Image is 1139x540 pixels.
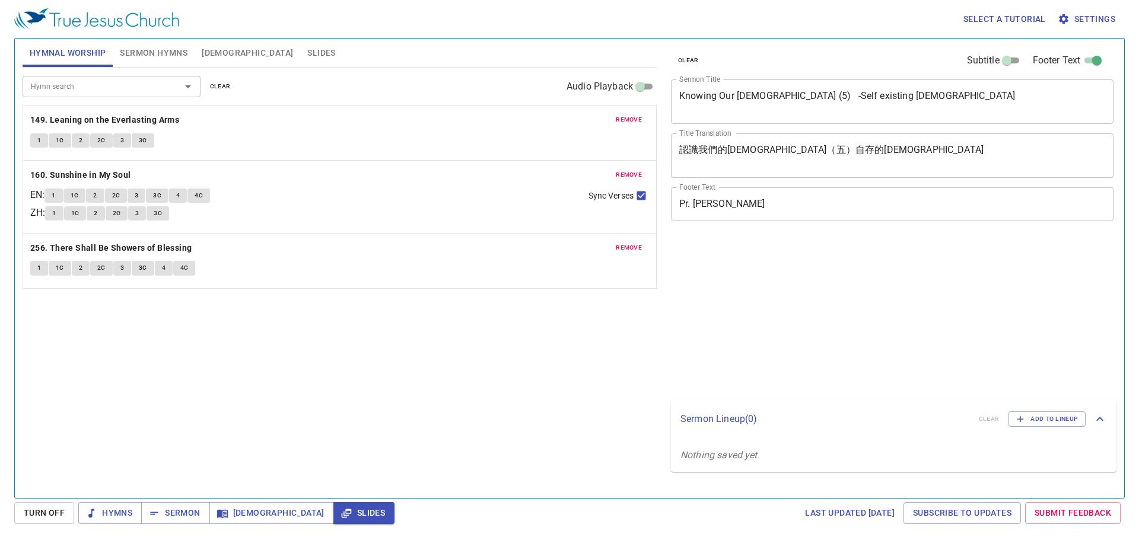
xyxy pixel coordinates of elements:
span: 1 [52,190,55,201]
span: 2 [93,190,97,201]
button: 256. There Shall Be Showers of Blessing [30,241,194,255]
button: 160. Sunshine in My Soul [30,168,133,183]
button: 149. Leaning on the Everlasting Arms [30,113,182,127]
b: 160. Sunshine in My Soul [30,168,131,183]
span: 4C [195,190,203,201]
span: Settings [1060,12,1115,27]
span: Add to Lineup [1016,414,1078,424]
span: 1C [71,208,79,219]
span: 1 [37,263,41,273]
span: 4 [162,263,166,273]
button: 2 [72,261,90,275]
a: Submit Feedback [1025,502,1121,524]
iframe: from-child [666,233,1026,395]
span: Slides [307,46,335,60]
span: Hymnal Worship [30,46,106,60]
button: Turn Off [14,502,74,524]
button: Add to Lineup [1008,411,1086,427]
textarea: Knowing Our [DEMOGRAPHIC_DATA] (5) -Self existing [DEMOGRAPHIC_DATA] [679,90,1105,113]
button: 4 [155,261,173,275]
button: clear [671,53,706,68]
span: [DEMOGRAPHIC_DATA] [219,506,324,520]
span: Sync Verses [588,190,634,202]
span: 2C [113,208,121,219]
span: remove [616,114,642,125]
span: Audio Playback [567,79,633,94]
span: 2 [79,135,82,146]
span: Turn Off [24,506,65,520]
i: Nothing saved yet [680,449,758,461]
p: EN : [30,188,44,202]
span: 1C [56,263,64,273]
button: 3 [113,133,131,148]
span: Subscribe to Updates [913,506,1011,520]
span: Hymns [88,506,132,520]
span: 2C [97,263,106,273]
button: 3C [132,133,154,148]
button: 1 [44,188,62,203]
span: 2C [112,190,120,201]
button: 3C [132,261,154,275]
button: [DEMOGRAPHIC_DATA] [209,502,334,524]
span: Select a tutorial [963,12,1046,27]
span: 4C [180,263,189,273]
button: remove [609,241,649,255]
span: 3 [135,208,139,219]
span: Sermon [151,506,200,520]
button: 2 [86,188,104,203]
button: remove [609,113,649,127]
span: 1C [56,135,64,146]
span: 4 [176,190,180,201]
span: Subtitle [967,53,1000,68]
span: 3C [139,263,147,273]
button: 3 [128,188,145,203]
span: 3C [154,208,162,219]
span: Submit Feedback [1035,506,1111,520]
button: Sermon [141,502,209,524]
span: Last updated [DATE] [805,506,895,520]
p: ZH : [30,206,45,220]
img: True Jesus Church [14,8,179,30]
button: 1C [63,188,86,203]
span: clear [210,81,231,92]
span: [DEMOGRAPHIC_DATA] [202,46,293,60]
a: Last updated [DATE] [800,502,899,524]
button: 1 [30,133,48,148]
button: 4C [173,261,196,275]
span: 2 [94,208,97,219]
span: 3 [135,190,138,201]
span: 3C [139,135,147,146]
span: 1 [37,135,41,146]
button: Settings [1055,8,1120,30]
button: 2 [87,206,104,221]
span: remove [616,242,642,253]
textarea: 認識我們的[DEMOGRAPHIC_DATA]（五）自存的[DEMOGRAPHIC_DATA] [679,144,1105,167]
span: 3 [120,135,124,146]
button: 1 [45,206,63,221]
span: 1 [52,208,56,219]
button: Hymns [78,502,142,524]
button: Open [180,78,196,95]
span: 2C [97,135,106,146]
button: 2C [106,206,128,221]
button: 4 [169,188,187,203]
button: Slides [333,502,394,524]
button: 2C [105,188,128,203]
button: 3C [146,188,168,203]
span: 3C [153,190,161,201]
p: Sermon Lineup ( 0 ) [680,412,969,426]
button: 1C [49,261,71,275]
button: 1C [64,206,87,221]
button: 1 [30,261,48,275]
button: 3C [147,206,169,221]
button: clear [203,79,238,94]
button: 3 [128,206,146,221]
div: Sermon Lineup(0)clearAdd to Lineup [671,400,1116,439]
button: Select a tutorial [959,8,1051,30]
span: 3 [120,263,124,273]
span: remove [616,170,642,180]
button: 4C [187,188,210,203]
span: Footer Text [1033,53,1081,68]
a: Subscribe to Updates [903,502,1021,524]
span: Slides [343,506,385,520]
